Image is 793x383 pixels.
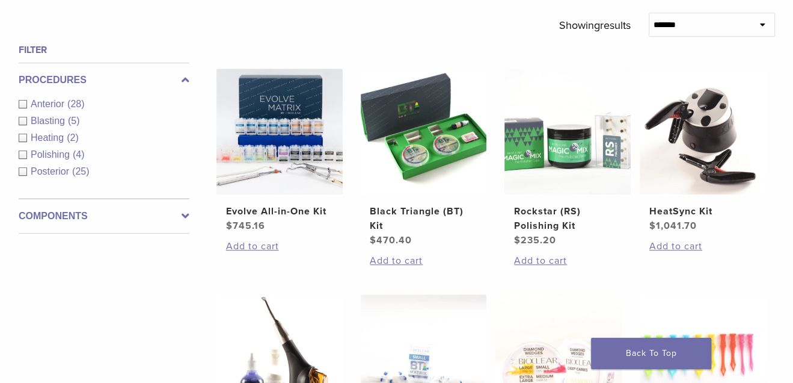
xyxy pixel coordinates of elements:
[649,204,756,219] h2: HeatSync Kit
[67,99,84,109] span: (28)
[370,234,376,246] span: $
[514,234,521,246] span: $
[31,99,67,109] span: Anterior
[19,209,189,223] label: Components
[31,116,68,126] span: Blasting
[514,204,621,233] h2: Rockstar (RS) Polishing Kit
[361,69,487,248] a: Black Triangle (BT) KitBlack Triangle (BT) Kit $470.40
[591,338,711,369] a: Back To Top
[72,166,89,176] span: (25)
[31,132,67,143] span: Heating
[73,149,85,160] span: (4)
[19,73,189,87] label: Procedures
[68,116,80,126] span: (5)
[225,204,332,219] h2: Evolve All-in-One Kit
[370,234,412,246] bdi: 470.40
[19,43,189,57] h4: Filter
[514,234,556,246] bdi: 235.20
[640,69,766,234] a: HeatSync KitHeatSync Kit $1,041.70
[216,69,343,234] a: Evolve All-in-One KitEvolve All-in-One Kit $745.16
[31,166,72,176] span: Posterior
[361,69,487,195] img: Black Triangle (BT) Kit
[370,254,477,268] a: Add to cart: “Black Triangle (BT) Kit”
[216,69,343,195] img: Evolve All-in-One Kit
[31,149,73,160] span: Polishing
[370,204,477,233] h2: Black Triangle (BT) Kit
[225,220,232,232] span: $
[649,239,756,254] a: Add to cart: “HeatSync Kit”
[649,220,697,232] bdi: 1,041.70
[640,69,766,195] img: HeatSync Kit
[225,220,265,232] bdi: 745.16
[67,132,79,143] span: (2)
[559,13,631,38] p: Showing results
[649,220,656,232] span: $
[504,69,631,248] a: Rockstar (RS) Polishing KitRockstar (RS) Polishing Kit $235.20
[514,254,621,268] a: Add to cart: “Rockstar (RS) Polishing Kit”
[225,239,332,254] a: Add to cart: “Evolve All-in-One Kit”
[504,69,631,195] img: Rockstar (RS) Polishing Kit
